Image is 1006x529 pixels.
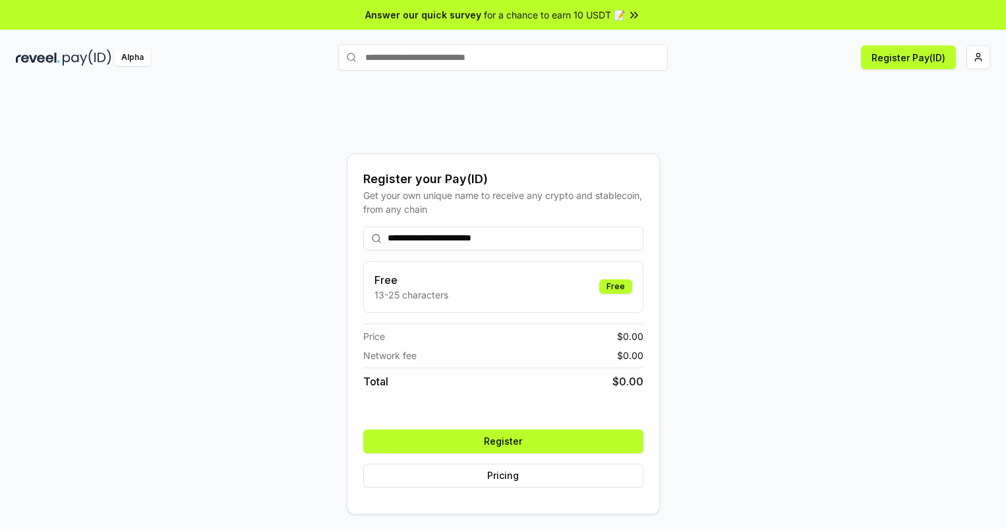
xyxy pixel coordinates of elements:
[365,8,481,22] span: Answer our quick survey
[363,464,643,487] button: Pricing
[374,288,448,302] p: 13-25 characters
[617,329,643,343] span: $ 0.00
[861,45,956,69] button: Register Pay(ID)
[617,348,643,362] span: $ 0.00
[363,329,385,343] span: Price
[114,49,151,66] div: Alpha
[363,430,643,453] button: Register
[363,188,643,216] div: Get your own unique name to receive any crypto and stablecoin, from any chain
[363,170,643,188] div: Register your Pay(ID)
[612,374,643,389] span: $ 0.00
[363,374,388,389] span: Total
[363,348,417,362] span: Network fee
[374,272,448,288] h3: Free
[484,8,625,22] span: for a chance to earn 10 USDT 📝
[16,49,60,66] img: reveel_dark
[63,49,111,66] img: pay_id
[599,279,632,294] div: Free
